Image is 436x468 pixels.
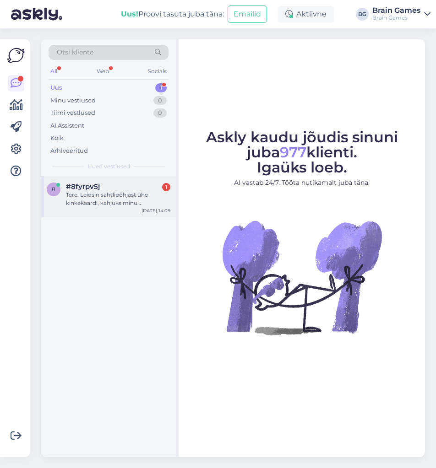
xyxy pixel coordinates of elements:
[356,8,369,21] div: BG
[87,162,130,171] span: Uued vestlused
[50,134,64,143] div: Kõik
[50,146,88,156] div: Arhiveeritud
[121,10,138,18] b: Uus!
[50,121,84,130] div: AI Assistent
[50,96,96,105] div: Minu vestlused
[146,65,169,77] div: Socials
[66,191,170,207] div: Tere. Leidsin sahtlipõhjast ühe kinkekaardi, kahjuks minu õnnetuseks aegus see sel aastal. Kas se...
[372,14,420,22] div: Brain Games
[206,128,398,176] span: Askly kaudu jõudis sinuni juba klienti. Igaüks loeb.
[278,6,334,22] div: Aktiivne
[187,178,417,188] p: AI vastab 24/7. Tööta nutikamalt juba täna.
[219,195,384,360] img: No Chat active
[155,83,167,92] div: 1
[280,143,306,161] span: 977
[66,183,100,191] span: #8fyrpv5j
[49,65,59,77] div: All
[228,5,267,23] button: Emailid
[95,65,111,77] div: Web
[372,7,431,22] a: Brain GamesBrain Games
[162,183,170,191] div: 1
[153,108,167,118] div: 0
[7,47,25,64] img: Askly Logo
[50,83,62,92] div: Uus
[372,7,420,14] div: Brain Games
[142,207,170,214] div: [DATE] 14:09
[52,186,55,193] span: 8
[57,48,93,57] span: Otsi kliente
[153,96,167,105] div: 0
[121,9,224,20] div: Proovi tasuta juba täna:
[50,108,95,118] div: Tiimi vestlused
